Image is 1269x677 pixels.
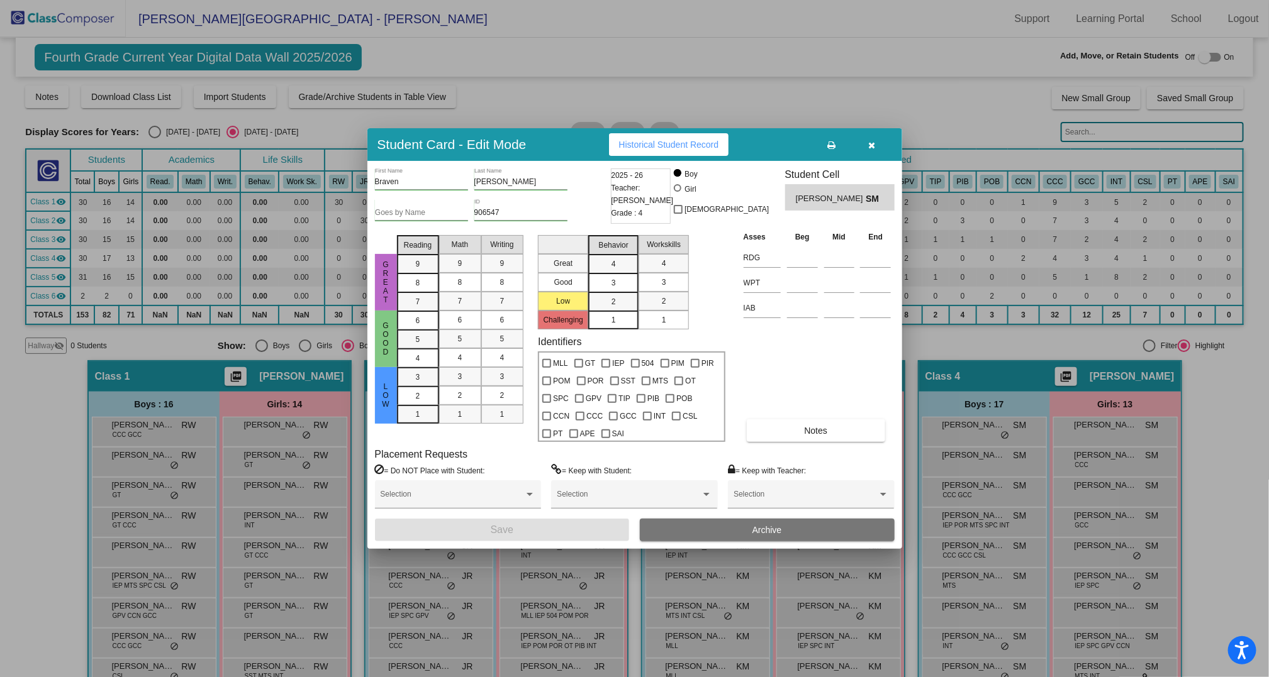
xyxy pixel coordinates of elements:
[553,373,570,388] span: POM
[612,426,624,441] span: SAI
[642,356,654,371] span: 504
[458,258,462,269] span: 9
[857,230,894,244] th: End
[796,192,866,206] span: [PERSON_NAME]
[683,409,697,424] span: CSL
[404,239,432,251] span: Reading
[551,464,632,476] label: = Keep with Student:
[375,464,485,476] label: = Do NOT Place with Student:
[416,372,420,383] span: 3
[458,390,462,401] span: 2
[671,356,685,371] span: PIM
[458,295,462,307] span: 7
[612,169,644,182] span: 2025 - 26
[500,295,505,307] span: 7
[416,277,420,289] span: 8
[416,296,420,307] span: 7
[866,192,883,206] span: SM
[553,426,562,441] span: PT
[553,391,569,406] span: SPC
[458,371,462,382] span: 3
[702,356,714,371] span: PIR
[609,133,729,156] button: Historical Student Record
[599,239,629,251] span: Behavior
[662,258,666,269] span: 4
[458,314,462,326] span: 6
[685,202,769,217] span: [DEMOGRAPHIC_DATA]
[612,296,616,307] span: 2
[500,409,505,420] span: 1
[821,230,858,244] th: Mid
[380,321,391,356] span: Good
[747,419,885,442] button: Notes
[474,209,567,217] input: Enter ID
[662,277,666,288] span: 3
[380,382,391,409] span: Low
[458,277,462,288] span: 8
[500,314,505,326] span: 6
[744,248,781,267] input: assessment
[375,209,468,217] input: goes by name
[452,239,469,250] span: Math
[647,391,659,406] span: PIB
[458,409,462,420] span: 1
[785,168,895,180] h3: Student Cell
[684,168,698,180] div: Boy
[654,409,666,424] span: INT
[744,273,781,292] input: assessment
[553,356,567,371] span: MLL
[662,314,666,326] span: 1
[490,239,513,250] span: Writing
[500,371,505,382] span: 3
[375,448,468,460] label: Placement Requests
[647,239,681,250] span: Workskills
[500,333,505,344] span: 5
[500,390,505,401] span: 2
[612,207,643,219] span: Grade : 4
[586,391,601,406] span: GPV
[416,390,420,402] span: 2
[640,519,895,541] button: Archive
[375,519,630,541] button: Save
[458,352,462,363] span: 4
[619,140,719,150] span: Historical Student Record
[728,464,806,476] label: = Keep with Teacher:
[580,426,595,441] span: APE
[621,373,635,388] span: SST
[612,356,624,371] span: IEP
[612,277,616,289] span: 3
[612,258,616,270] span: 4
[612,182,674,207] span: Teacher: [PERSON_NAME]
[416,334,420,345] span: 5
[784,230,821,244] th: Beg
[805,426,828,436] span: Notes
[585,356,596,371] span: GT
[416,315,420,326] span: 6
[752,525,782,535] span: Archive
[662,295,666,307] span: 2
[684,184,696,195] div: Girl
[500,352,505,363] span: 4
[458,333,462,344] span: 5
[491,524,513,535] span: Save
[741,230,784,244] th: Asses
[377,136,527,152] h3: Student Card - Edit Mode
[500,277,505,288] span: 8
[416,353,420,364] span: 4
[416,258,420,270] span: 9
[500,258,505,269] span: 9
[652,373,668,388] span: MTS
[553,409,569,424] span: CCN
[416,409,420,420] span: 1
[676,391,692,406] span: POB
[538,336,581,348] label: Identifiers
[618,391,630,406] span: TIP
[612,314,616,326] span: 1
[744,299,781,317] input: assessment
[380,260,391,304] span: Great
[685,373,696,388] span: OT
[586,409,603,424] span: CCC
[588,373,604,388] span: POR
[620,409,637,424] span: GCC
